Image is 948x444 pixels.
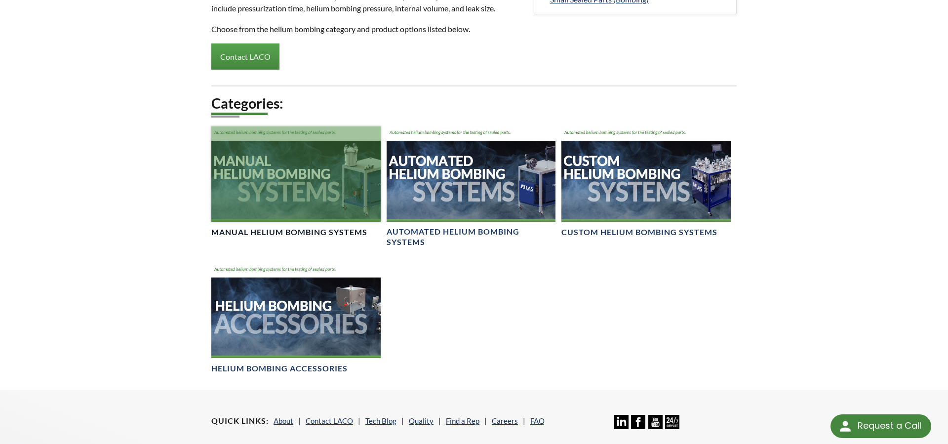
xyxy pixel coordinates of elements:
a: FAQ [530,416,545,425]
a: Custom Helium Bombing Chambers BannerCustom Helium Bombing Systems [561,126,731,238]
a: Automated Helium Bombing Systems BannerAutomated Helium Bombing Systems [387,126,556,247]
a: Careers [492,416,518,425]
h2: Categories: [211,94,737,113]
img: round button [837,418,853,434]
h4: Manual Helium Bombing Systems [211,227,367,238]
h4: Quick Links [211,416,269,426]
a: Find a Rep [446,416,479,425]
a: Quality [409,416,434,425]
h4: Automated Helium Bombing Systems [387,227,556,247]
a: Contact LACO [306,416,353,425]
a: Tech Blog [365,416,396,425]
a: Contact LACO [211,43,279,70]
h4: Helium Bombing Accessories [211,363,348,374]
div: Request a Call [858,414,921,437]
p: Choose from the helium bombing category and product options listed below. [211,23,522,36]
a: Manual Helium Bombing Systems BannerManual Helium Bombing Systems [211,126,381,238]
h4: Custom Helium Bombing Systems [561,227,717,238]
a: Helium Bombing Accessories BannerHelium Bombing Accessories [211,263,381,374]
img: 24/7 Support Icon [665,415,679,429]
div: Request a Call [830,414,931,438]
a: 24/7 Support [665,422,679,431]
a: About [274,416,293,425]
